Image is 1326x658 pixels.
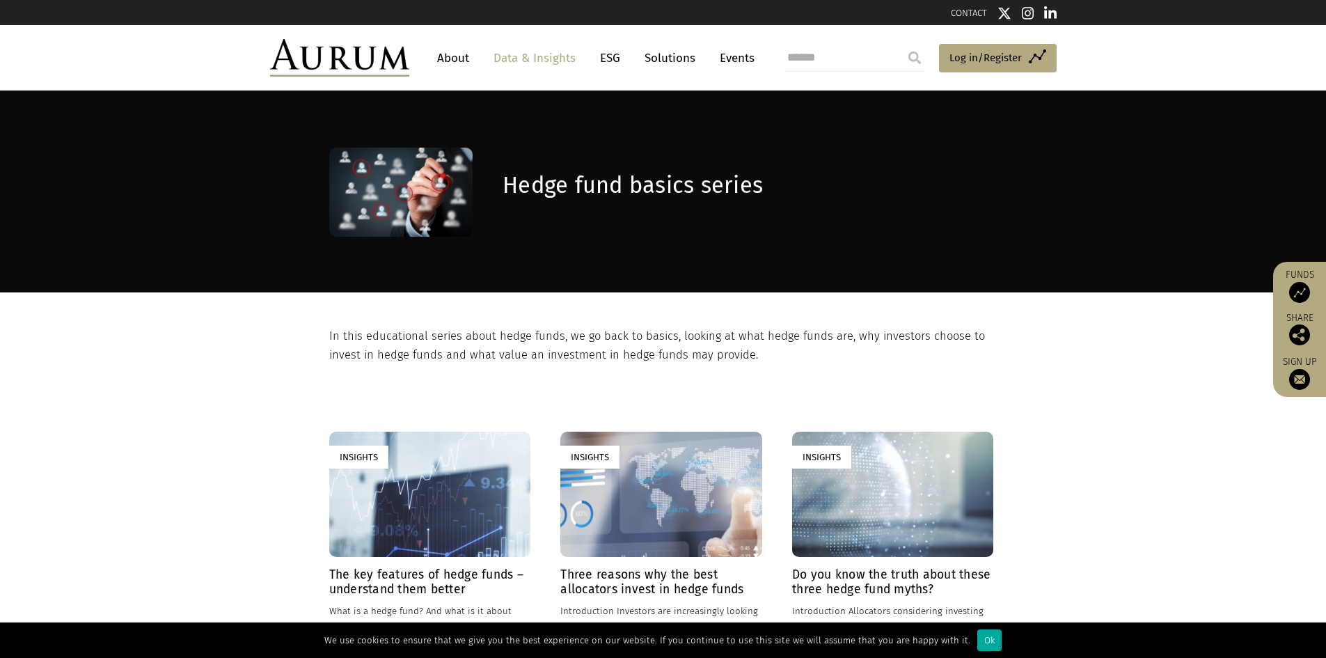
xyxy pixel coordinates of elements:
[638,45,702,71] a: Solutions
[1022,6,1034,20] img: Instagram icon
[329,327,994,364] p: In this educational series about hedge funds, we go back to basics, looking at what hedge funds a...
[792,567,993,597] h4: Do you know the truth about these three hedge fund myths?
[329,446,388,469] div: Insights
[487,45,583,71] a: Data & Insights
[560,567,761,597] h4: Three reasons why the best allocators invest in hedge funds
[997,6,1011,20] img: Twitter icon
[1280,269,1319,303] a: Funds
[1044,6,1057,20] img: Linkedin icon
[939,44,1057,73] a: Log in/Register
[713,45,755,71] a: Events
[1289,282,1310,303] img: Access Funds
[951,8,987,18] a: CONTACT
[949,49,1022,66] span: Log in/Register
[1289,324,1310,345] img: Share this post
[270,39,409,77] img: Aurum
[430,45,476,71] a: About
[1280,313,1319,345] div: Share
[329,567,530,597] h4: The key features of hedge funds – understand them better
[792,446,851,469] div: Insights
[1289,369,1310,390] img: Sign up to our newsletter
[901,44,929,72] input: Submit
[1280,356,1319,390] a: Sign up
[593,45,627,71] a: ESG
[560,446,619,469] div: Insights
[977,629,1002,651] div: Ok
[503,172,993,199] h1: Hedge fund basics series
